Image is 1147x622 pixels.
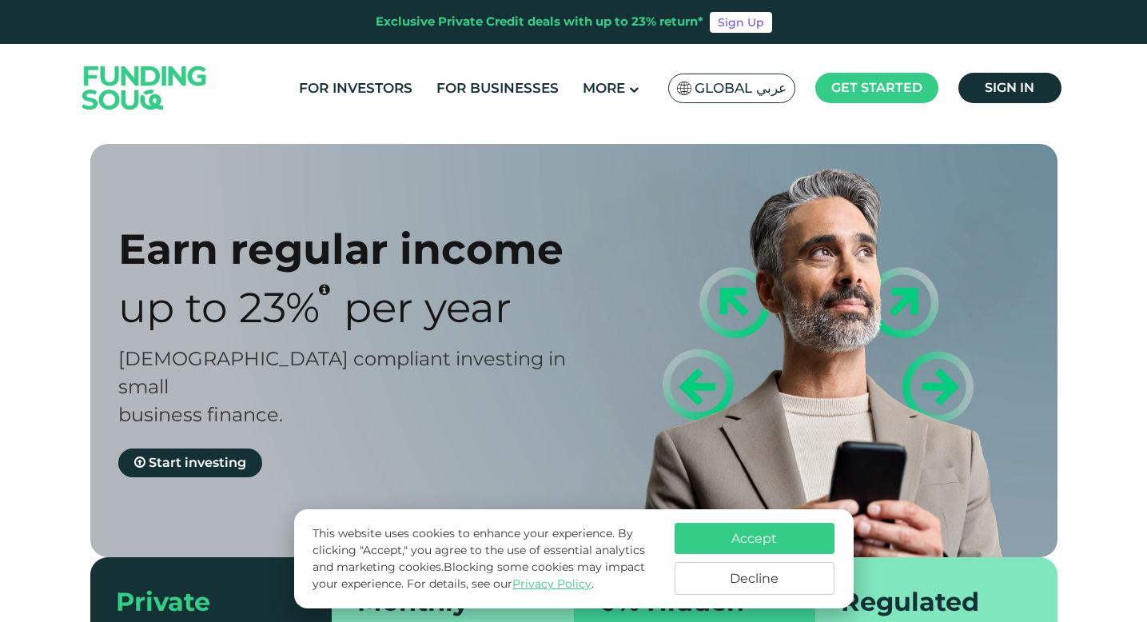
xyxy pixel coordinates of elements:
[407,576,594,591] span: For details, see our .
[66,47,223,128] img: Logo
[831,80,922,95] span: Get started
[376,13,703,31] div: Exclusive Private Credit deals with up to 23% return*
[313,560,645,591] span: Blocking some cookies may impact your experience.
[319,283,330,296] i: 23% IRR (expected) ~ 15% Net yield (expected)
[295,75,416,102] a: For Investors
[118,449,262,477] a: Start investing
[118,347,566,426] span: [DEMOGRAPHIC_DATA] compliant investing in small business finance.
[313,525,658,592] p: This website uses cookies to enhance your experience. By clicking "Accept," you agree to the use ...
[118,224,602,274] div: Earn regular income
[675,562,834,595] button: Decline
[695,79,787,98] span: Global عربي
[583,80,625,96] span: More
[675,523,834,554] button: Accept
[118,282,320,333] span: Up to 23%
[958,73,1061,103] a: Sign in
[985,80,1034,95] span: Sign in
[344,282,512,333] span: Per Year
[512,576,591,591] a: Privacy Policy
[677,82,691,95] img: SA Flag
[432,75,563,102] a: For Businesses
[149,455,246,470] span: Start investing
[710,12,772,33] a: Sign Up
